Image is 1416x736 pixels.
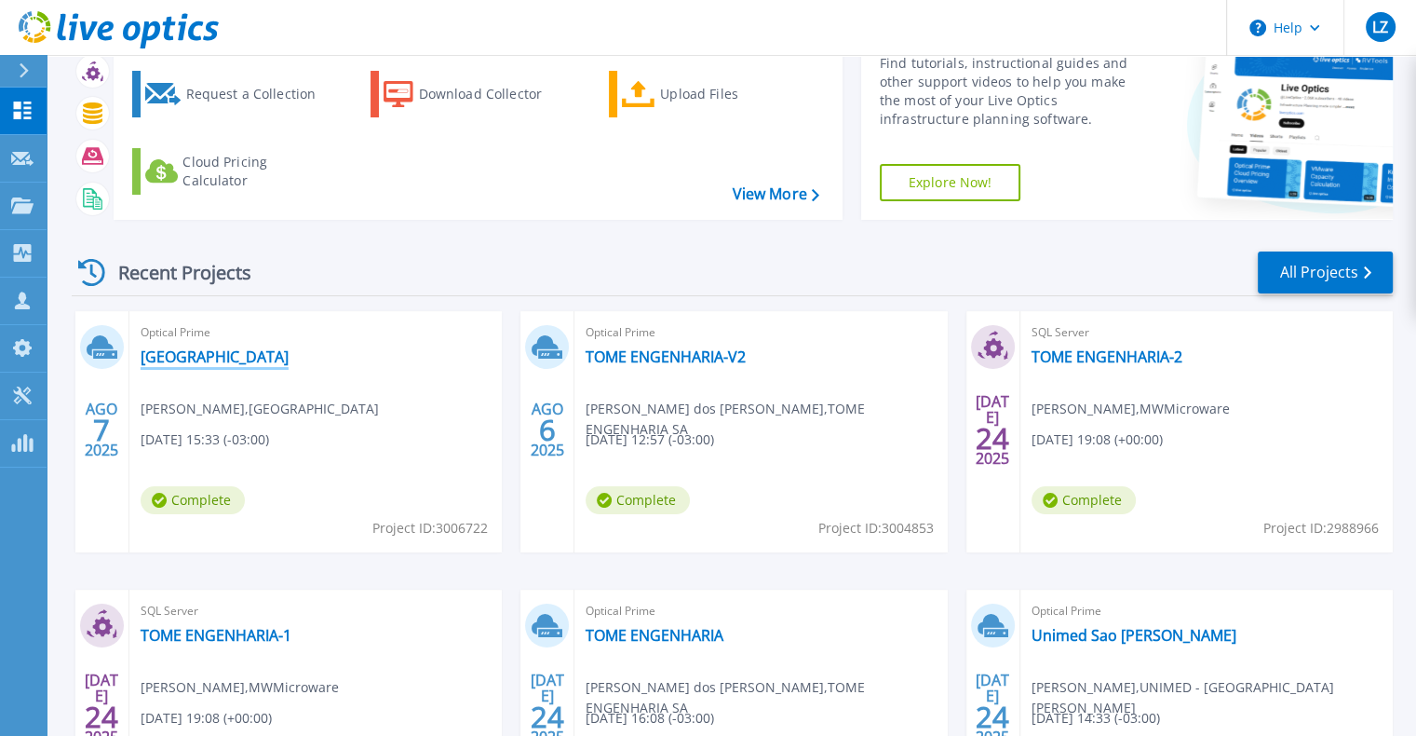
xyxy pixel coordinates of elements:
[539,422,556,438] span: 6
[530,396,565,464] div: AGO 2025
[372,518,488,538] span: Project ID: 3006722
[586,399,947,440] span: [PERSON_NAME] dos [PERSON_NAME] , TOME ENGENHARIA SA
[1258,252,1393,293] a: All Projects
[531,709,564,725] span: 24
[976,430,1009,446] span: 24
[586,708,714,729] span: [DATE] 16:08 (-03:00)
[609,71,816,117] a: Upload Files
[141,601,491,621] span: SQL Server
[586,348,746,366] a: TOME ENGENHARIA-V2
[1032,429,1163,450] span: [DATE] 19:08 (+00:00)
[1032,708,1160,729] span: [DATE] 14:33 (-03:00)
[1032,399,1230,419] span: [PERSON_NAME] , MWMicroware
[419,75,568,113] div: Download Collector
[586,486,690,514] span: Complete
[85,709,118,725] span: 24
[586,677,947,718] span: [PERSON_NAME] dos [PERSON_NAME] , TOME ENGENHARIA SA
[1032,348,1182,366] a: TOME ENGENHARIA-2
[141,486,245,514] span: Complete
[132,148,340,195] a: Cloud Pricing Calculator
[1032,486,1136,514] span: Complete
[586,322,936,343] span: Optical Prime
[141,348,289,366] a: [GEOGRAPHIC_DATA]
[732,185,818,203] a: View More
[976,709,1009,725] span: 24
[132,71,340,117] a: Request a Collection
[371,71,578,117] a: Download Collector
[586,601,936,621] span: Optical Prime
[141,677,339,698] span: [PERSON_NAME] , MWMicroware
[1032,322,1382,343] span: SQL Server
[880,54,1147,129] div: Find tutorials, instructional guides and other support videos to help you make the most of your L...
[84,396,119,464] div: AGO 2025
[141,429,269,450] span: [DATE] 15:33 (-03:00)
[182,153,331,190] div: Cloud Pricing Calculator
[660,75,809,113] div: Upload Files
[1032,601,1382,621] span: Optical Prime
[141,322,491,343] span: Optical Prime
[1372,20,1388,34] span: LZ
[818,518,934,538] span: Project ID: 3004853
[880,164,1021,201] a: Explore Now!
[975,396,1010,464] div: [DATE] 2025
[141,626,291,645] a: TOME ENGENHARIA-1
[72,250,276,295] div: Recent Projects
[185,75,334,113] div: Request a Collection
[1032,626,1236,645] a: Unimed Sao [PERSON_NAME]
[586,429,714,450] span: [DATE] 12:57 (-03:00)
[586,626,723,645] a: TOME ENGENHARIA
[141,399,379,419] span: [PERSON_NAME] , [GEOGRAPHIC_DATA]
[141,708,272,729] span: [DATE] 19:08 (+00:00)
[1263,518,1379,538] span: Project ID: 2988966
[1032,677,1393,718] span: [PERSON_NAME] , UNIMED - [GEOGRAPHIC_DATA][PERSON_NAME]
[93,422,110,438] span: 7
